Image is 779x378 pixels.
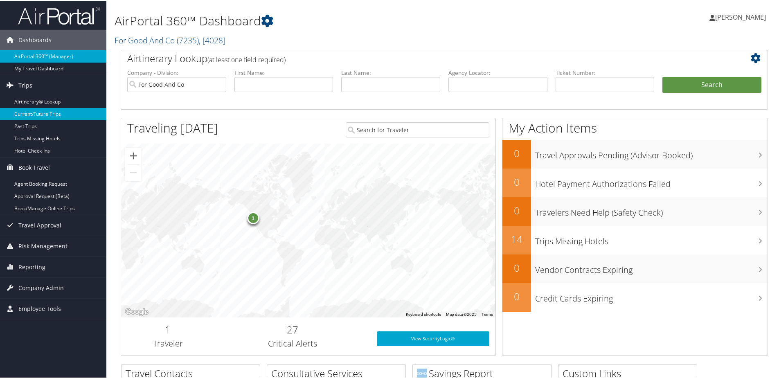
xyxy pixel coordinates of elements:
h2: 0 [502,203,531,217]
a: Open this area in Google Maps (opens a new window) [123,306,150,317]
span: Book Travel [18,157,50,177]
a: 0Travelers Need Help (Safety Check) [502,196,768,225]
img: airportal-logo.png [18,5,100,25]
span: , [ 4028 ] [199,34,225,45]
span: [PERSON_NAME] [715,12,766,21]
h2: Airtinerary Lookup [127,51,707,65]
button: Search [662,76,761,92]
h3: Traveler [127,337,209,349]
span: Dashboards [18,29,52,49]
span: Reporting [18,256,45,277]
a: View SecurityLogic® [377,331,489,345]
h3: Critical Alerts [221,337,365,349]
span: Travel Approval [18,214,61,235]
a: Terms (opens in new tab) [482,311,493,316]
a: 0Travel Approvals Pending (Advisor Booked) [502,139,768,168]
button: Zoom in [125,147,142,163]
label: Company - Division: [127,68,226,76]
span: Trips [18,74,32,95]
h1: Traveling [DATE] [127,119,218,136]
a: [PERSON_NAME] [709,4,774,29]
img: domo-logo.png [417,368,427,378]
h2: 0 [502,289,531,303]
h3: Trips Missing Hotels [535,231,768,246]
h3: Hotel Payment Authorizations Failed [535,173,768,189]
h3: Travelers Need Help (Safety Check) [535,202,768,218]
button: Keyboard shortcuts [406,311,441,317]
h2: 27 [221,322,365,336]
h3: Credit Cards Expiring [535,288,768,304]
span: Map data ©2025 [446,311,477,316]
label: Agency Locator: [448,68,547,76]
div: 1 [247,211,259,223]
h2: 0 [502,260,531,274]
span: Employee Tools [18,298,61,318]
h2: 1 [127,322,209,336]
span: Risk Management [18,235,68,256]
h3: Vendor Contracts Expiring [535,259,768,275]
h2: 14 [502,232,531,245]
label: Ticket Number: [556,68,655,76]
img: Google [123,306,150,317]
h3: Travel Approvals Pending (Advisor Booked) [535,145,768,160]
input: Search for Traveler [346,122,489,137]
a: 0Vendor Contracts Expiring [502,254,768,282]
h1: AirPortal 360™ Dashboard [115,11,554,29]
h2: 0 [502,174,531,188]
span: ( 7235 ) [177,34,199,45]
span: (at least one field required) [207,54,286,63]
a: For Good And Co [115,34,225,45]
label: First Name: [234,68,333,76]
label: Last Name: [341,68,440,76]
span: Company Admin [18,277,64,297]
a: 0Hotel Payment Authorizations Failed [502,168,768,196]
a: 0Credit Cards Expiring [502,282,768,311]
h1: My Action Items [502,119,768,136]
a: 14Trips Missing Hotels [502,225,768,254]
h2: 0 [502,146,531,160]
button: Zoom out [125,164,142,180]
